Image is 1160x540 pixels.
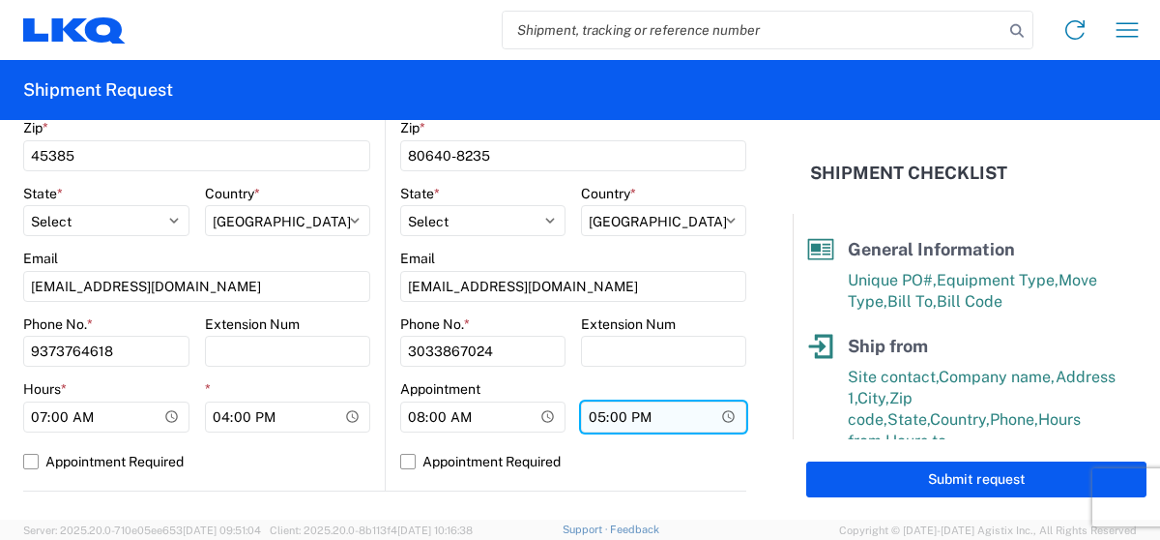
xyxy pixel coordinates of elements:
[400,380,480,398] label: Appointment
[23,315,93,333] label: Phone No.
[848,271,937,289] span: Unique PO#,
[183,525,261,536] span: [DATE] 09:51:04
[23,525,261,536] span: Server: 2025.20.0-710e05ee653
[610,524,659,535] a: Feedback
[397,525,473,536] span: [DATE] 10:16:38
[848,336,928,356] span: Ship from
[930,410,990,429] span: Country,
[23,185,63,202] label: State
[581,315,676,333] label: Extension Num
[400,315,470,333] label: Phone No.
[810,162,1007,185] h2: Shipment Checklist
[939,368,1056,386] span: Company name,
[848,368,939,386] span: Site contact,
[23,78,173,102] h2: Shipment Request
[23,380,67,398] label: Hours
[887,410,930,429] span: State,
[857,389,889,407] span: City,
[581,185,636,202] label: Country
[937,271,1058,289] span: Equipment Type,
[848,239,1015,259] span: General Information
[205,315,300,333] label: Extension Num
[885,432,946,450] span: Hours to
[887,292,937,311] span: Bill To,
[400,119,425,136] label: Zip
[563,524,611,535] a: Support
[270,525,473,536] span: Client: 2025.20.0-8b113f4
[23,250,58,267] label: Email
[400,446,746,477] label: Appointment Required
[839,522,1137,539] span: Copyright © [DATE]-[DATE] Agistix Inc., All Rights Reserved
[937,292,1002,311] span: Bill Code
[205,185,260,202] label: Country
[806,462,1146,497] button: Submit request
[23,446,370,477] label: Appointment Required
[400,185,440,202] label: State
[990,410,1038,429] span: Phone,
[23,119,48,136] label: Zip
[400,250,435,267] label: Email
[503,12,1003,48] input: Shipment, tracking or reference number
